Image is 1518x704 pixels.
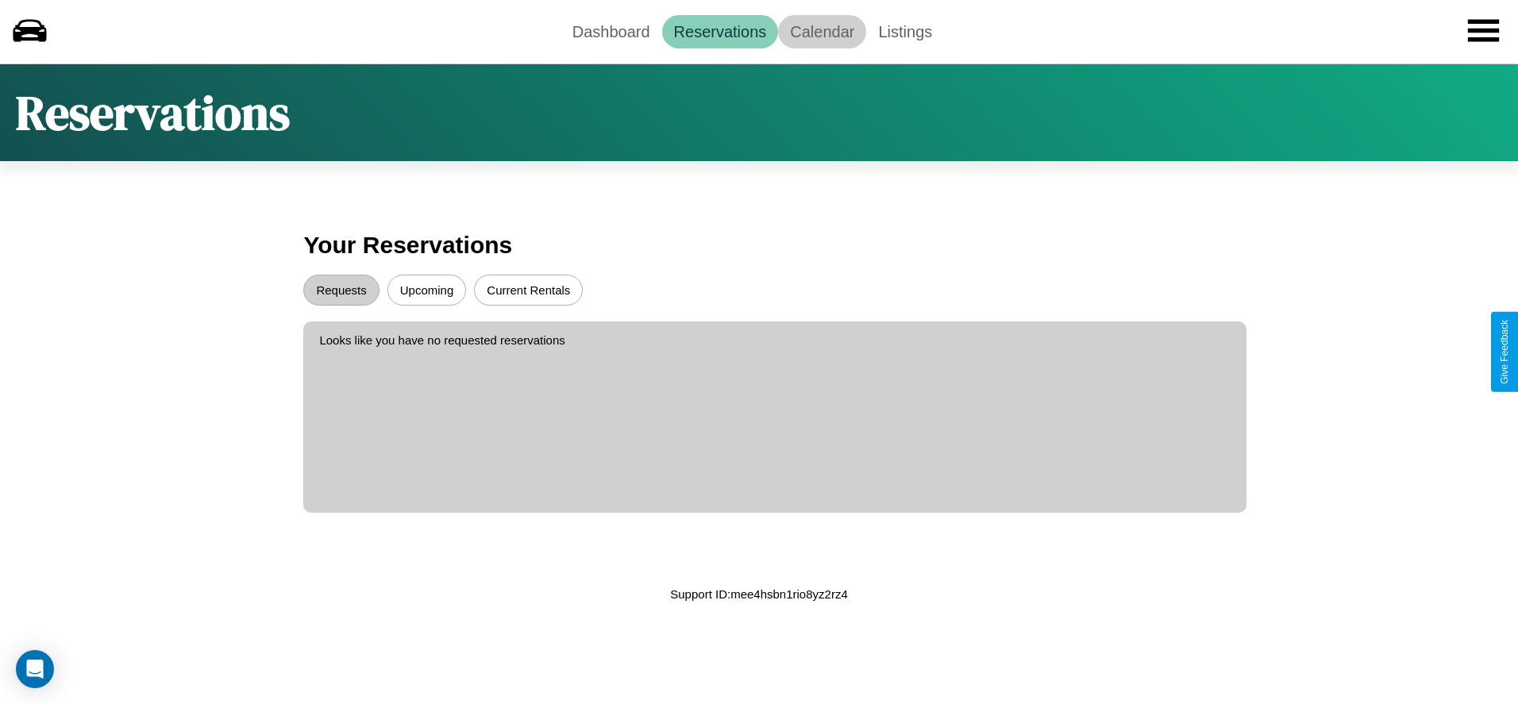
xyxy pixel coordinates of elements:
[319,329,1230,351] p: Looks like you have no requested reservations
[387,275,467,306] button: Upcoming
[561,15,662,48] a: Dashboard
[303,224,1214,267] h3: Your Reservations
[866,15,944,48] a: Listings
[474,275,583,306] button: Current Rentals
[1499,320,1510,384] div: Give Feedback
[662,15,779,48] a: Reservations
[303,275,379,306] button: Requests
[778,15,866,48] a: Calendar
[16,80,290,145] h1: Reservations
[16,650,54,688] div: Open Intercom Messenger
[670,583,847,605] p: Support ID: mee4hsbn1rio8yz2rz4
